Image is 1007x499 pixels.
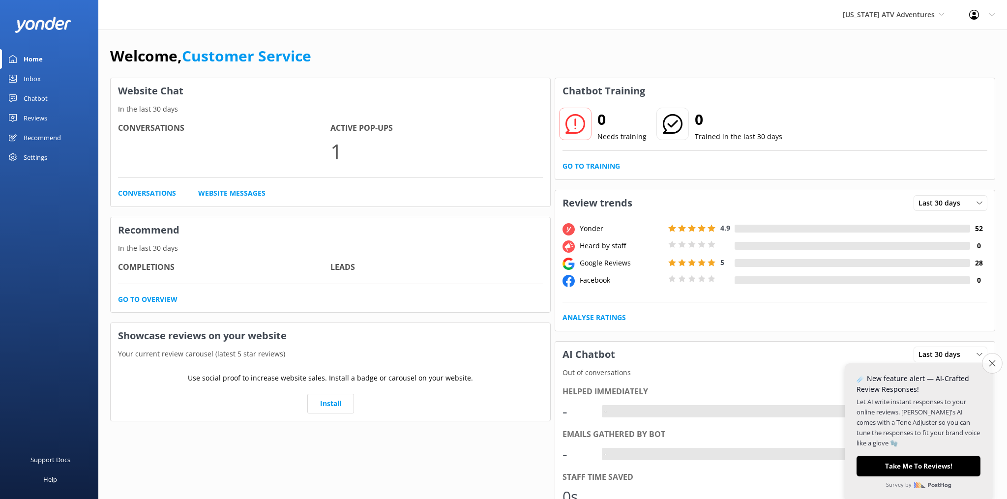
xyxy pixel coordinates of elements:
[602,448,609,461] div: -
[110,44,311,68] h1: Welcome,
[918,349,966,360] span: Last 30 days
[555,190,640,216] h3: Review trends
[555,342,622,367] h3: AI Chatbot
[118,122,330,135] h4: Conversations
[695,131,782,142] p: Trained in the last 30 days
[563,385,987,398] div: Helped immediately
[15,17,71,33] img: yonder-white-logo.png
[24,88,48,108] div: Chatbot
[182,46,311,66] a: Customer Service
[597,131,647,142] p: Needs training
[30,450,70,470] div: Support Docs
[720,258,724,267] span: 5
[970,223,987,234] h4: 52
[577,223,666,234] div: Yonder
[330,122,543,135] h4: Active Pop-ups
[307,394,354,413] a: Install
[43,470,57,489] div: Help
[330,135,543,168] p: 1
[111,323,550,349] h3: Showcase reviews on your website
[111,78,550,104] h3: Website Chat
[24,128,61,147] div: Recommend
[597,108,647,131] h2: 0
[843,10,935,19] span: [US_STATE] ATV Adventures
[111,217,550,243] h3: Recommend
[918,198,966,208] span: Last 30 days
[111,243,550,254] p: In the last 30 days
[970,275,987,286] h4: 0
[198,188,266,199] a: Website Messages
[118,188,176,199] a: Conversations
[720,223,730,233] span: 4.9
[563,428,987,441] div: Emails gathered by bot
[555,78,652,104] h3: Chatbot Training
[118,294,178,305] a: Go to overview
[970,258,987,268] h4: 28
[24,108,47,128] div: Reviews
[24,49,43,69] div: Home
[111,349,550,359] p: Your current review carousel (latest 5 star reviews)
[118,261,330,274] h4: Completions
[563,400,592,423] div: -
[563,312,626,323] a: Analyse Ratings
[577,275,666,286] div: Facebook
[563,471,987,484] div: Staff time saved
[563,442,592,466] div: -
[330,261,543,274] h4: Leads
[577,258,666,268] div: Google Reviews
[563,161,620,172] a: Go to Training
[24,69,41,88] div: Inbox
[602,405,609,418] div: -
[695,108,782,131] h2: 0
[555,367,995,378] p: Out of conversations
[24,147,47,167] div: Settings
[111,104,550,115] p: In the last 30 days
[970,240,987,251] h4: 0
[577,240,666,251] div: Heard by staff
[188,373,473,383] p: Use social proof to increase website sales. Install a badge or carousel on your website.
